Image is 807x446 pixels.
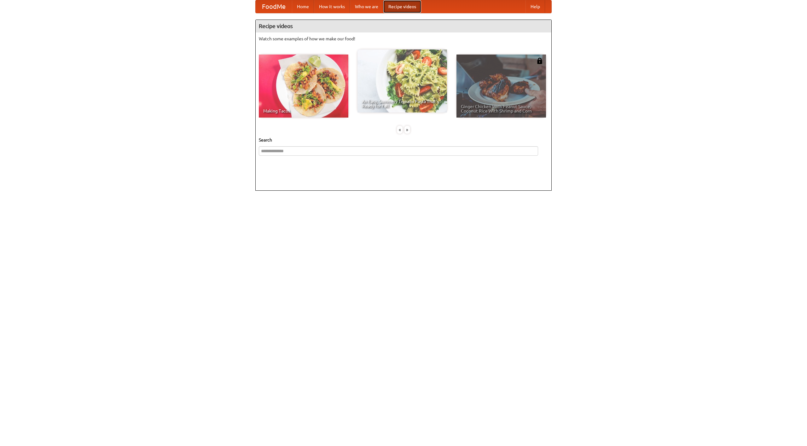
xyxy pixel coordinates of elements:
div: « [397,126,403,134]
h5: Search [259,137,548,143]
a: Help [525,0,545,13]
a: Making Tacos [259,55,348,118]
p: Watch some examples of how we make our food! [259,36,548,42]
img: 483408.png [537,58,543,64]
a: Home [292,0,314,13]
a: FoodMe [256,0,292,13]
a: Who we are [350,0,383,13]
h4: Recipe videos [256,20,551,32]
a: Recipe videos [383,0,421,13]
a: How it works [314,0,350,13]
a: An Easy, Summery Tomato Pasta That's Ready for Fall [357,49,447,113]
div: » [404,126,410,134]
span: Making Tacos [263,109,344,113]
span: An Easy, Summery Tomato Pasta That's Ready for Fall [362,99,443,108]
